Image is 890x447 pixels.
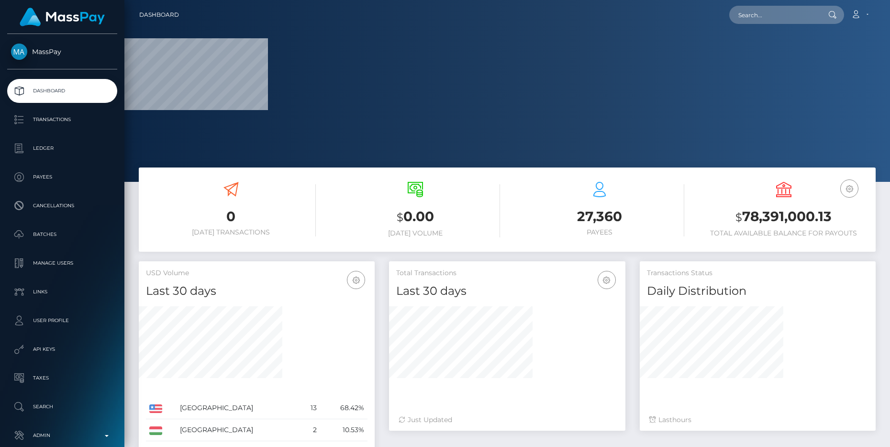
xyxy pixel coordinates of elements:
h6: [DATE] Volume [330,229,500,237]
h5: USD Volume [146,268,367,278]
p: Search [11,400,113,414]
td: 10.53% [320,419,367,441]
td: 68.42% [320,397,367,419]
p: Ledger [11,141,113,156]
a: Batches [7,223,117,246]
a: Dashboard [7,79,117,103]
a: Taxes [7,366,117,390]
h4: Last 30 days [396,283,618,300]
h3: 27,360 [514,207,684,226]
span: MassPay [7,47,117,56]
img: HU.png [149,426,162,435]
a: Links [7,280,117,304]
p: Payees [11,170,113,184]
h3: 0 [146,207,316,226]
a: Manage Users [7,251,117,275]
td: 13 [300,397,320,419]
p: Dashboard [11,84,113,98]
a: User Profile [7,309,117,333]
a: Dashboard [139,5,179,25]
img: MassPay Logo [20,8,105,26]
h5: Transactions Status [647,268,868,278]
h6: [DATE] Transactions [146,228,316,236]
a: API Keys [7,337,117,361]
h4: Daily Distribution [647,283,868,300]
img: MassPay [11,44,27,60]
p: Manage Users [11,256,113,270]
h5: Total Transactions [396,268,618,278]
p: Taxes [11,371,113,385]
img: US.png [149,404,162,413]
p: Admin [11,428,113,443]
h4: Last 30 days [146,283,367,300]
a: Cancellations [7,194,117,218]
input: Search... [729,6,819,24]
small: $ [735,211,742,224]
a: Payees [7,165,117,189]
p: Links [11,285,113,299]
h3: 78,391,000.13 [699,207,868,227]
a: Transactions [7,108,117,132]
p: Batches [11,227,113,242]
div: Last hours [649,415,866,425]
p: Cancellations [11,199,113,213]
a: Ledger [7,136,117,160]
td: [GEOGRAPHIC_DATA] [177,419,300,441]
div: Just Updated [399,415,615,425]
td: 2 [300,419,320,441]
p: Transactions [11,112,113,127]
h6: Total Available Balance for Payouts [699,229,868,237]
h3: 0.00 [330,207,500,227]
a: Search [7,395,117,419]
p: User Profile [11,313,113,328]
small: $ [397,211,403,224]
p: API Keys [11,342,113,357]
td: [GEOGRAPHIC_DATA] [177,397,300,419]
h6: Payees [514,228,684,236]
